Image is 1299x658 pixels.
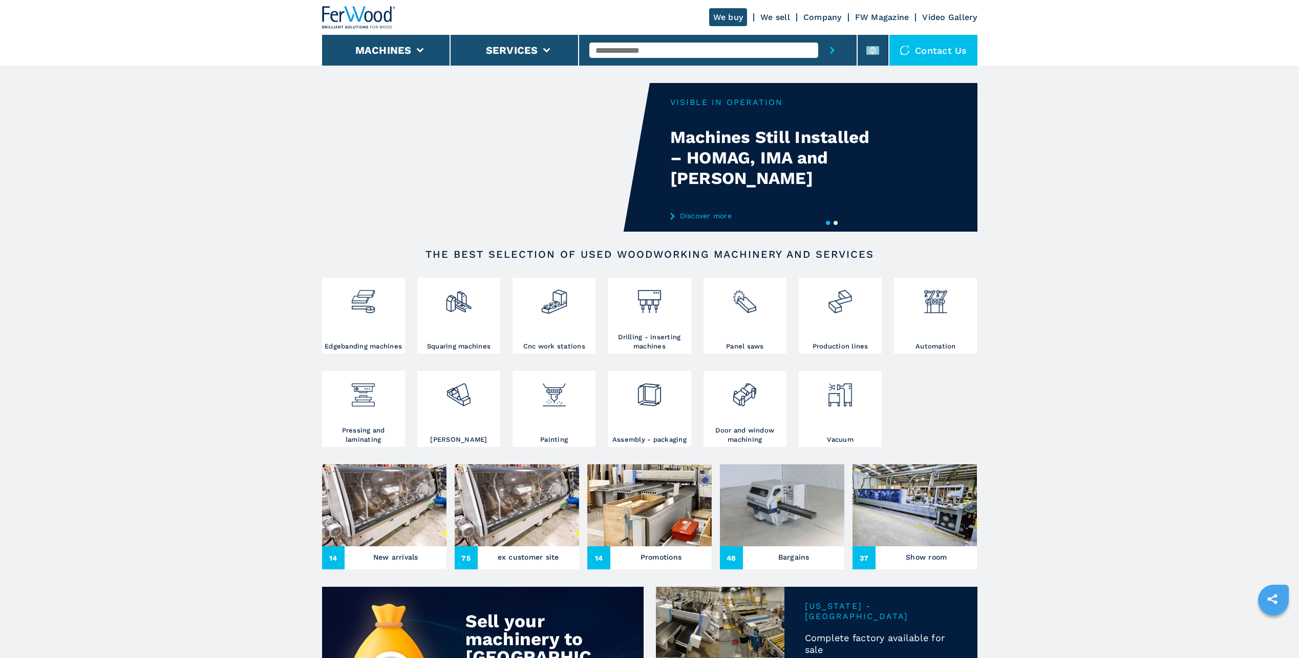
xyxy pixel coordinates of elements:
img: ex customer site [455,464,579,546]
h3: Production lines [813,342,868,351]
h3: Show room [906,550,947,564]
img: verniciatura_1.png [541,374,568,408]
a: sharethis [1260,586,1285,612]
h3: Squaring machines [427,342,491,351]
a: Drilling - inserting machines [608,278,691,354]
h3: Bargains [778,550,810,564]
img: Show room [853,464,977,546]
a: Promotions14Promotions [587,464,712,569]
a: Vacuum [799,371,882,447]
a: Squaring machines [417,278,500,354]
img: linee_di_produzione_2.png [826,280,854,315]
a: Company [803,12,842,22]
h3: Vacuum [827,435,854,444]
a: Discover more [670,212,871,220]
h3: Painting [540,435,568,444]
img: Bargains [720,464,844,546]
a: We buy [709,8,748,26]
img: New arrivals [322,464,446,546]
h3: Panel saws [726,342,764,351]
span: 48 [720,546,743,569]
img: Promotions [587,464,712,546]
div: Contact us [889,35,977,66]
img: pressa-strettoia.png [350,374,377,408]
button: 1 [826,221,830,225]
a: ex customer site75ex customer site [455,464,579,569]
a: FW Magazine [855,12,909,22]
a: Cnc work stations [513,278,595,354]
a: Automation [894,278,977,354]
h3: Edgebanding machines [325,342,402,351]
h3: ex customer site [498,550,559,564]
h3: Automation [915,342,956,351]
a: Door and window machining [704,371,786,447]
button: Services [486,44,538,56]
img: foratrici_inseritrici_2.png [636,280,663,315]
h3: Pressing and laminating [325,426,402,444]
button: submit-button [818,35,846,66]
span: 37 [853,546,876,569]
a: Bargains48Bargains [720,464,844,569]
img: Contact us [900,45,910,55]
h3: Assembly - packaging [612,435,687,444]
span: 75 [455,546,478,569]
a: Panel saws [704,278,786,354]
img: Ferwood [322,6,396,29]
button: 2 [834,221,838,225]
a: Video Gallery [922,12,977,22]
img: lavorazione_porte_finestre_2.png [731,374,758,408]
img: squadratrici_2.png [445,280,472,315]
button: Machines [355,44,412,56]
img: automazione.png [922,280,949,315]
a: Painting [513,371,595,447]
a: Production lines [799,278,882,354]
a: [PERSON_NAME] [417,371,500,447]
a: Edgebanding machines [322,278,405,354]
a: Assembly - packaging [608,371,691,447]
h2: The best selection of used woodworking machinery and services [355,248,945,260]
h3: Drilling - inserting machines [610,333,688,351]
img: centro_di_lavoro_cnc_2.png [541,280,568,315]
a: Pressing and laminating [322,371,405,447]
h3: [PERSON_NAME] [430,435,487,444]
img: montaggio_imballaggio_2.png [636,374,663,408]
img: levigatrici_2.png [445,374,472,408]
span: 14 [322,546,345,569]
a: Show room37Show room [853,464,977,569]
a: We sell [760,12,790,22]
a: New arrivals14New arrivals [322,464,446,569]
h3: New arrivals [373,550,418,564]
img: bordatrici_1.png [350,280,377,315]
video: Your browser does not support the video tag. [322,83,650,232]
span: 14 [587,546,610,569]
h3: Cnc work stations [523,342,585,351]
img: aspirazione_1.png [826,374,854,408]
h3: Promotions [641,550,682,564]
img: sezionatrici_2.png [731,280,758,315]
h3: Door and window machining [706,426,784,444]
